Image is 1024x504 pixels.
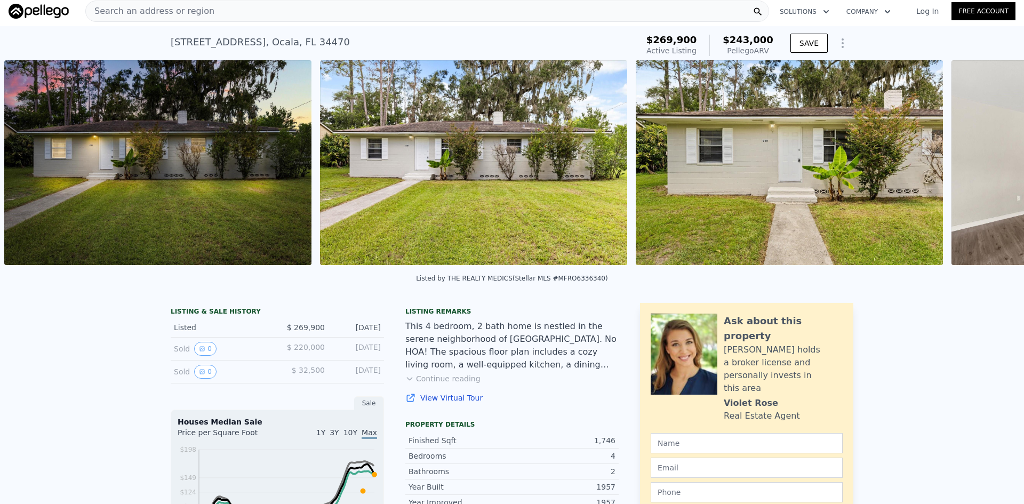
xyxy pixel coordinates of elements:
[287,323,325,332] span: $ 269,900
[651,458,843,478] input: Email
[838,2,899,21] button: Company
[174,342,269,356] div: Sold
[333,342,381,356] div: [DATE]
[405,420,619,429] div: Property details
[316,428,325,437] span: 1Y
[409,482,512,492] div: Year Built
[320,60,627,265] img: Sale: 167547675 Parcel: 45431450
[86,5,214,18] span: Search an address or region
[405,307,619,316] div: Listing remarks
[409,466,512,477] div: Bathrooms
[180,474,196,482] tspan: $149
[405,320,619,371] div: This 4 bedroom, 2 bath home is nestled in the serene neighborhood of [GEOGRAPHIC_DATA]. No HOA! T...
[724,343,843,395] div: [PERSON_NAME] holds a broker license and personally invests in this area
[832,33,853,54] button: Show Options
[178,427,277,444] div: Price per Square Foot
[4,60,311,265] img: Sale: 167547675 Parcel: 45431450
[646,34,697,45] span: $269,900
[333,322,381,333] div: [DATE]
[171,35,350,50] div: [STREET_ADDRESS] , Ocala , FL 34470
[174,365,269,379] div: Sold
[194,342,217,356] button: View historical data
[330,428,339,437] span: 3Y
[724,314,843,343] div: Ask about this property
[180,446,196,453] tspan: $198
[724,397,778,410] div: Violet Rose
[174,322,269,333] div: Listed
[512,482,615,492] div: 1957
[405,373,481,384] button: Continue reading
[723,34,773,45] span: $243,000
[287,343,325,351] span: $ 220,000
[409,451,512,461] div: Bedrooms
[333,365,381,379] div: [DATE]
[405,393,619,403] a: View Virtual Tour
[636,60,943,265] img: Sale: 167547675 Parcel: 45431450
[771,2,838,21] button: Solutions
[416,275,607,282] div: Listed by THE REALTY MEDICS (Stellar MLS #MFRO6336340)
[646,46,697,55] span: Active Listing
[512,466,615,477] div: 2
[651,482,843,502] input: Phone
[362,428,377,439] span: Max
[790,34,828,53] button: SAVE
[180,489,196,496] tspan: $124
[512,435,615,446] div: 1,746
[171,307,384,318] div: LISTING & SALE HISTORY
[354,396,384,410] div: Sale
[194,365,217,379] button: View historical data
[343,428,357,437] span: 10Y
[409,435,512,446] div: Finished Sqft
[651,433,843,453] input: Name
[951,2,1015,20] a: Free Account
[724,410,800,422] div: Real Estate Agent
[9,4,69,19] img: Pellego
[292,366,325,374] span: $ 32,500
[903,6,951,17] a: Log In
[512,451,615,461] div: 4
[723,45,773,56] div: Pellego ARV
[178,417,377,427] div: Houses Median Sale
